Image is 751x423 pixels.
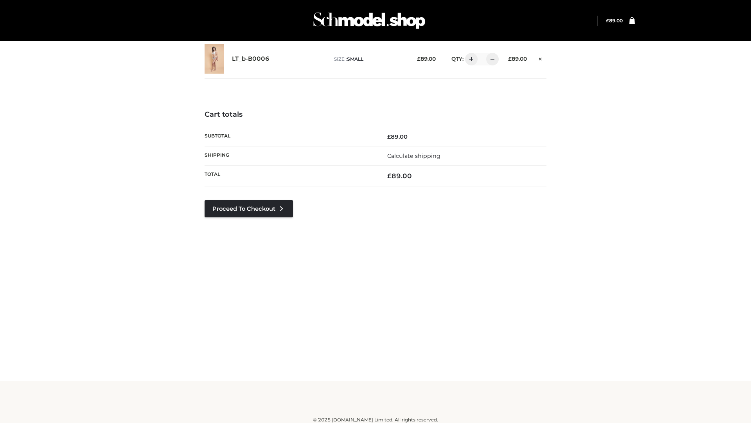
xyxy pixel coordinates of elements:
span: £ [387,172,392,180]
span: SMALL [347,56,363,62]
a: £89.00 [606,18,623,23]
th: Subtotal [205,127,375,146]
bdi: 89.00 [508,56,527,62]
a: Remove this item [535,53,546,63]
span: £ [417,56,420,62]
bdi: 89.00 [606,18,623,23]
a: Calculate shipping [387,152,440,159]
span: £ [508,56,512,62]
div: QTY: [444,53,496,65]
span: £ [606,18,609,23]
th: Total [205,166,375,186]
span: £ [387,133,391,140]
img: Schmodel Admin 964 [311,5,428,36]
bdi: 89.00 [417,56,436,62]
th: Shipping [205,146,375,165]
a: LT_b-B0006 [232,55,269,63]
p: size : [334,56,405,63]
bdi: 89.00 [387,172,412,180]
bdi: 89.00 [387,133,408,140]
a: Proceed to Checkout [205,200,293,217]
h4: Cart totals [205,110,546,119]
